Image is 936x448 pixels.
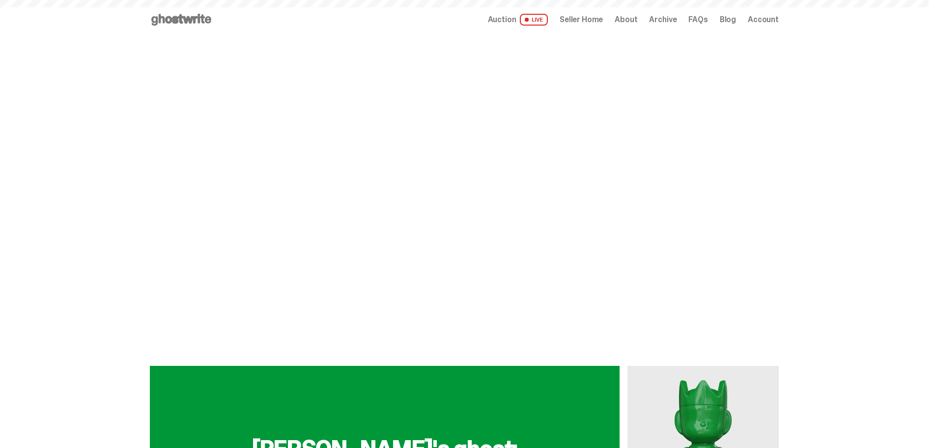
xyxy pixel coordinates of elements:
span: LIVE [520,14,548,26]
a: Blog [720,16,736,24]
a: Archive [649,16,677,24]
a: FAQs [688,16,708,24]
a: Seller Home [560,16,603,24]
a: About [615,16,637,24]
a: Account [748,16,779,24]
span: Auction [488,16,516,24]
a: Auction LIVE [488,14,548,26]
